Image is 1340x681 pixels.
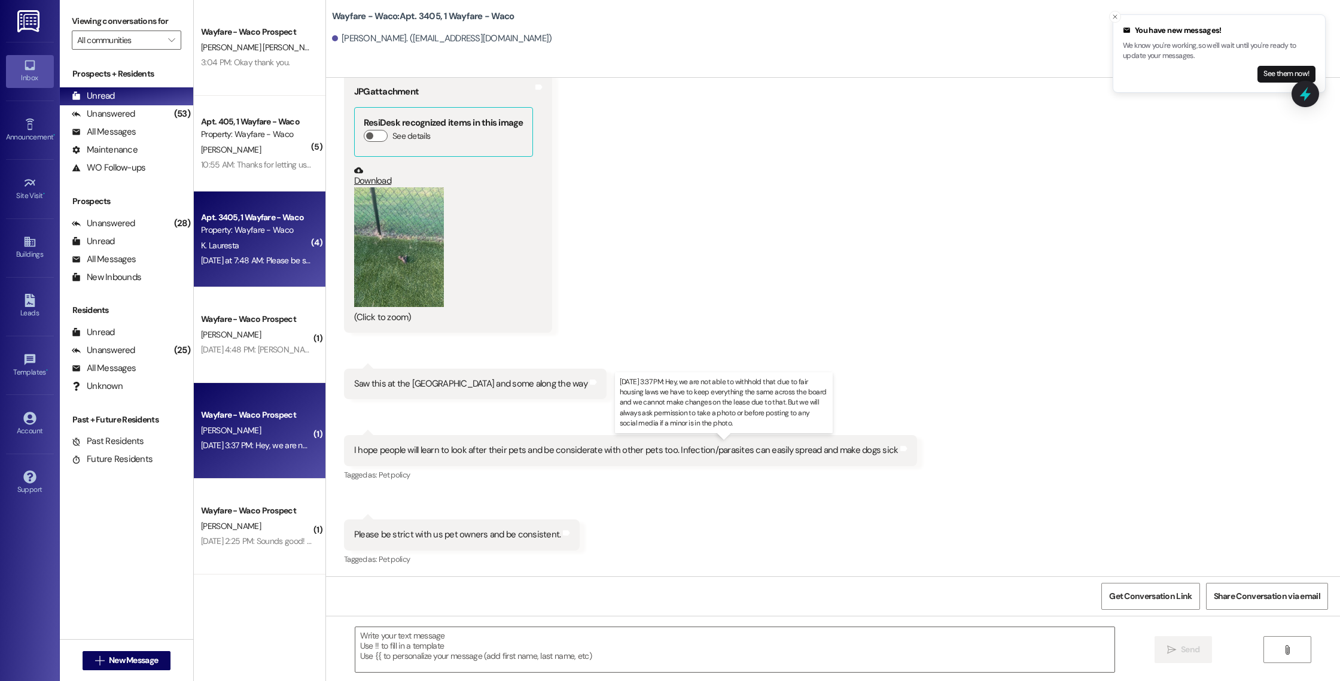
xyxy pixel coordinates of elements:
span: Send [1181,643,1199,656]
button: New Message [83,651,171,670]
span: • [46,366,48,375]
div: Unknown [72,380,123,393]
span: Pet policy [379,470,410,480]
button: Close toast [1109,11,1121,23]
a: Site Visit • [6,173,54,205]
a: Download [354,166,533,187]
div: Unanswered [72,217,135,230]
p: [DATE] 3:37 PM: Hey, we are not able to withhold that due to fair housing laws we have to keep ev... [620,377,828,428]
div: Apt. 405, 1 Wayfare - Waco [201,115,312,128]
div: I hope people will learn to look after their pets and be considerate with other pets too. Infecti... [354,444,899,457]
div: 10:55 AM: Thanks for letting us know, I will have maintenance take a look at that! [201,159,476,170]
div: Wayfare - Waco Prospect [201,504,312,517]
i:  [95,656,104,665]
span: [PERSON_NAME] [201,521,261,531]
div: Please be strict with us pet owners and be consistent. [354,528,561,541]
button: See them now! [1257,66,1315,83]
span: • [53,131,55,139]
div: [DATE] 4:48 PM: [PERSON_NAME] does freelance photography/weddings but her business' name is Captu... [201,344,626,355]
span: New Message [109,654,158,667]
div: Prospects [60,195,193,208]
i:  [168,35,175,45]
div: All Messages [72,126,136,138]
div: Tagged as: [344,466,918,484]
label: Viewing conversations for [72,12,181,31]
span: K. Lauresta [201,240,239,251]
div: All Messages [72,253,136,266]
div: [DATE] 2:25 PM: Sounds good! Thank you, have a great weekend! [201,536,425,546]
div: Tagged as: [344,551,580,568]
div: [PERSON_NAME]. ([EMAIL_ADDRESS][DOMAIN_NAME]) [332,32,552,45]
p: We know you're working, so we'll wait until you're ready to update your messages. [1123,41,1315,62]
div: Unanswered [72,344,135,357]
span: Share Conversation via email [1214,590,1320,603]
div: WO Follow-ups [72,162,145,174]
img: ResiDesk Logo [17,10,42,32]
div: Property: Wayfare - Waco [201,128,312,141]
i:  [1167,645,1176,655]
div: Unread [72,326,115,339]
div: Future Residents [72,453,153,466]
div: Wayfare - Waco Prospect [201,409,312,421]
span: • [43,190,45,198]
a: Templates • [6,349,54,382]
button: Get Conversation Link [1101,583,1199,610]
div: 3:04 PM: Okay thank you. [201,57,290,68]
label: See details [392,130,430,142]
button: Zoom image [354,187,444,307]
b: Wayfare - Waco: Apt. 3405, 1 Wayfare - Waco [332,10,514,23]
div: You have new messages! [1123,25,1315,37]
span: [PERSON_NAME] [201,329,261,340]
div: Residents [60,304,193,317]
span: [PERSON_NAME] [201,425,261,436]
div: Past Residents [72,435,144,448]
span: [PERSON_NAME] [201,144,261,155]
b: ResiDesk recognized items in this image [364,117,523,129]
div: All Messages [72,362,136,375]
div: (Click to zoom) [354,311,533,324]
div: Apt. 3405, 1 Wayfare - Waco [201,211,312,224]
i:  [1283,645,1292,655]
a: Account [6,408,54,440]
span: Pet policy [379,554,410,564]
span: Get Conversation Link [1109,590,1192,603]
div: Prospects + Residents [60,68,193,80]
div: Wayfare - Waco Prospect [201,313,312,326]
button: Send [1155,636,1213,663]
div: Wayfare - Waco Prospect [201,26,312,38]
div: Past + Future Residents [60,414,193,426]
a: Inbox [6,55,54,87]
a: Support [6,467,54,499]
div: Unread [72,235,115,248]
div: (28) [171,214,193,233]
div: (25) [171,341,193,360]
div: Maintenance [72,144,138,156]
button: Share Conversation via email [1206,583,1328,610]
div: Property: Wayfare - Waco [201,224,312,236]
div: Saw this at the [GEOGRAPHIC_DATA] and some along the way [354,378,587,390]
span: [PERSON_NAME] [PERSON_NAME] [201,42,322,53]
b: JPG attachment [354,86,419,98]
div: [DATE] 3:37 PM: Hey, we are not able to withhold that due to fair housing laws we have to keep ev... [201,440,1243,451]
div: [DATE] at 7:48 AM: Please be strict with us pet owners and be consistent. [201,255,453,266]
a: Leads [6,290,54,323]
div: New Inbounds [72,271,141,284]
div: Unread [72,90,115,102]
div: (53) [171,105,193,123]
a: Buildings [6,232,54,264]
div: Unanswered [72,108,135,120]
input: All communities [77,31,162,50]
